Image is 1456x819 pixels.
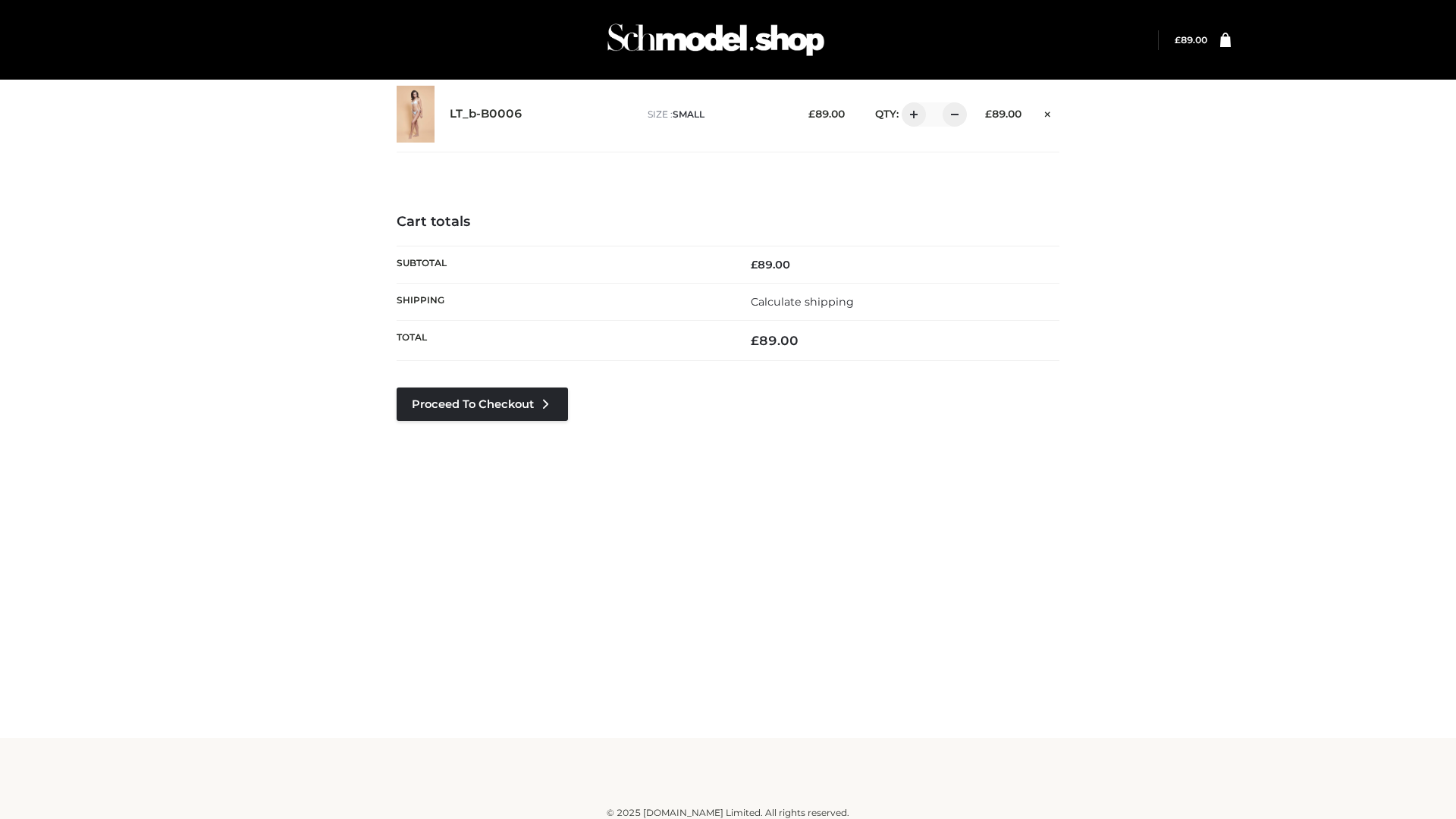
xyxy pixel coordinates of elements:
h4: Cart totals [397,214,1059,231]
span: £ [751,258,758,271]
th: Shipping [397,283,728,320]
bdi: 89.00 [751,258,790,271]
a: Calculate shipping [751,295,854,309]
span: £ [1175,34,1181,45]
p: size : [648,108,785,121]
div: QTY: [860,102,962,127]
span: £ [985,108,992,120]
bdi: 89.00 [751,333,799,348]
a: £89.00 [1175,34,1207,45]
a: Proceed to Checkout [397,388,568,421]
a: LT_b-B0006 [450,107,522,121]
bdi: 89.00 [808,108,845,120]
th: Total [397,321,728,361]
span: £ [751,333,759,348]
th: Subtotal [397,246,728,283]
img: Schmodel Admin 964 [602,10,830,70]
bdi: 89.00 [985,108,1021,120]
span: £ [808,108,815,120]
span: SMALL [673,108,704,120]
bdi: 89.00 [1175,34,1207,45]
a: Remove this item [1037,102,1059,122]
